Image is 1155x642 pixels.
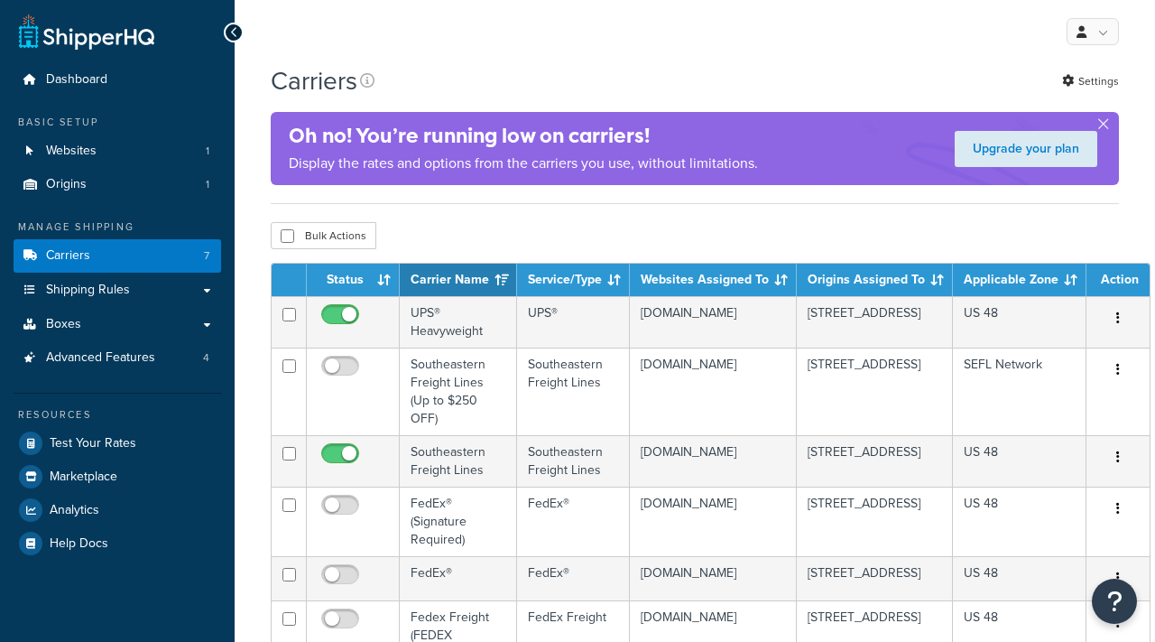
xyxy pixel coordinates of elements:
a: Test Your Rates [14,427,221,460]
td: [STREET_ADDRESS] [797,487,953,556]
div: Basic Setup [14,115,221,130]
span: Marketplace [50,470,117,485]
a: Boxes [14,308,221,341]
a: Shipping Rules [14,274,221,307]
th: Applicable Zone: activate to sort column ascending [953,264,1086,296]
th: Websites Assigned To: activate to sort column ascending [630,264,797,296]
th: Service/Type: activate to sort column ascending [517,264,630,296]
td: [STREET_ADDRESS] [797,348,953,435]
td: FedEx® [400,556,517,600]
h1: Carriers [271,63,357,98]
th: Action [1086,264,1150,296]
div: Manage Shipping [14,219,221,235]
a: Analytics [14,494,221,526]
span: Help Docs [50,536,108,552]
span: Analytics [50,503,99,518]
td: US 48 [953,556,1086,600]
td: [STREET_ADDRESS] [797,296,953,348]
a: Marketplace [14,461,221,493]
p: Display the rates and options from the carriers you use, without limitations. [289,151,758,176]
td: FedEx® [517,487,630,556]
a: Dashboard [14,63,221,97]
button: Open Resource Center [1092,579,1137,624]
span: Test Your Rates [50,436,136,451]
td: UPS® [517,296,630,348]
a: Origins 1 [14,168,221,201]
span: Carriers [46,248,90,264]
td: [STREET_ADDRESS] [797,556,953,600]
a: Websites 1 [14,135,221,168]
a: Settings [1062,69,1119,94]
th: Carrier Name: activate to sort column ascending [400,264,517,296]
td: SEFL Network [953,348,1086,435]
li: Advanced Features [14,341,221,375]
td: US 48 [953,435,1086,487]
span: Websites [46,144,97,159]
li: Origins [14,168,221,201]
td: US 48 [953,296,1086,348]
a: Carriers 7 [14,239,221,273]
td: Southeastern Freight Lines (Up to $250 OFF) [400,348,517,435]
td: Southeastern Freight Lines [517,348,630,435]
span: Boxes [46,317,81,332]
li: Carriers [14,239,221,273]
a: ShipperHQ Home [19,14,154,50]
th: Status: activate to sort column ascending [307,264,400,296]
span: 1 [206,177,209,192]
a: Advanced Features 4 [14,341,221,375]
h4: Oh no! You’re running low on carriers! [289,121,758,151]
span: 1 [206,144,209,159]
div: Resources [14,407,221,423]
td: [DOMAIN_NAME] [630,556,797,600]
span: 7 [204,248,209,264]
button: Bulk Actions [271,222,376,249]
span: Shipping Rules [46,283,130,298]
td: US 48 [953,487,1086,556]
td: Southeastern Freight Lines [400,435,517,487]
td: [DOMAIN_NAME] [630,348,797,435]
td: FedEx® (Signature Required) [400,487,517,556]
li: Websites [14,135,221,168]
td: [DOMAIN_NAME] [630,296,797,348]
td: [DOMAIN_NAME] [630,435,797,487]
span: Origins [46,177,87,192]
span: 4 [203,350,209,366]
th: Origins Assigned To: activate to sort column ascending [797,264,953,296]
a: Help Docs [14,527,221,560]
td: Southeastern Freight Lines [517,435,630,487]
td: [STREET_ADDRESS] [797,435,953,487]
td: FedEx® [517,556,630,600]
span: Dashboard [46,72,107,88]
td: UPS® Heavyweight [400,296,517,348]
span: Advanced Features [46,350,155,366]
a: Upgrade your plan [955,131,1097,167]
td: [DOMAIN_NAME] [630,487,797,556]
